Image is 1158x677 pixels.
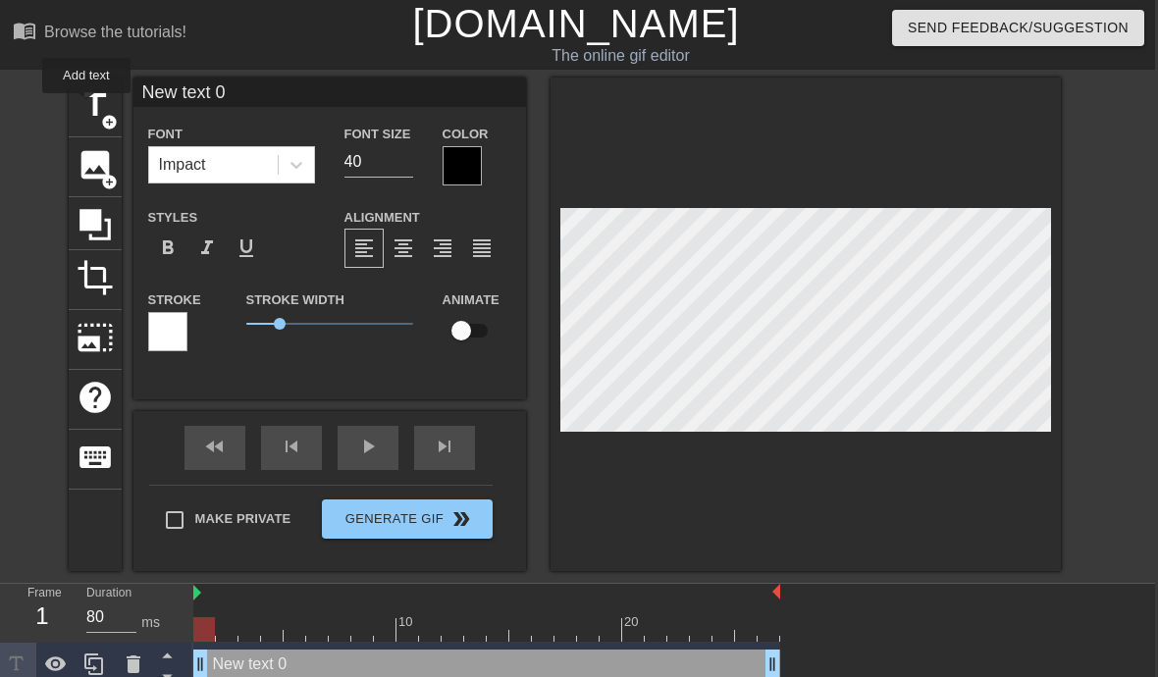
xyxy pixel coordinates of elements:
[443,125,489,144] label: Color
[892,10,1144,46] button: Send Feedback/Suggestion
[246,290,344,310] label: Stroke Width
[13,19,36,42] span: menu_book
[13,19,186,49] a: Browse the tutorials!
[77,86,114,124] span: title
[908,16,1129,40] span: Send Feedback/Suggestion
[392,236,415,260] span: format_align_center
[13,584,72,641] div: Frame
[433,435,456,458] span: skip_next
[443,290,500,310] label: Animate
[86,588,132,599] label: Duration
[195,236,219,260] span: format_italic
[156,236,180,260] span: format_bold
[195,509,291,529] span: Make Private
[159,153,206,177] div: Impact
[148,290,201,310] label: Stroke
[235,236,258,260] span: format_underline
[470,236,494,260] span: format_align_justify
[77,146,114,183] span: image
[203,435,227,458] span: fast_rewind
[772,584,780,599] img: bound-end.png
[77,439,114,476] span: keyboard
[141,612,160,633] div: ms
[431,236,454,260] span: format_align_right
[77,379,114,416] span: help
[77,319,114,356] span: photo_size_select_large
[322,499,492,539] button: Generate Gif
[356,435,380,458] span: play_arrow
[763,654,782,674] span: drag_handle
[398,612,416,632] div: 10
[27,599,57,634] div: 1
[280,435,303,458] span: skip_previous
[101,114,118,130] span: add_circle
[344,208,420,228] label: Alignment
[44,24,186,40] div: Browse the tutorials!
[352,236,376,260] span: format_align_left
[624,612,642,632] div: 20
[412,2,739,45] a: [DOMAIN_NAME]
[190,654,210,674] span: drag_handle
[393,44,848,68] div: The online gif editor
[101,174,118,190] span: add_circle
[449,507,473,531] span: double_arrow
[77,259,114,296] span: crop
[344,125,411,144] label: Font Size
[330,507,484,531] span: Generate Gif
[148,125,183,144] label: Font
[148,208,198,228] label: Styles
